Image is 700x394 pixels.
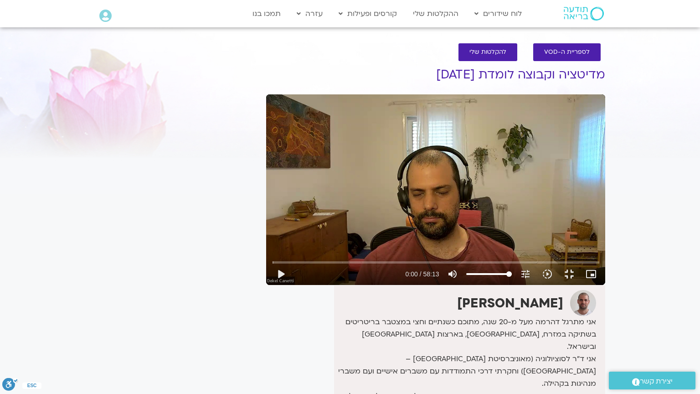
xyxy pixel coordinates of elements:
span: [PERSON_NAME] [204,18,263,28]
button: סרגל נגישות [2,52,18,69]
a: עזרה [292,5,327,22]
img: דקל קנטי [570,290,596,316]
span: יצירת קשר [640,375,673,388]
a: תמכו בנו [248,5,285,22]
img: תודעה בריאה [22,9,101,36]
span: להקלטות שלי [469,49,506,56]
a: לספריית ה-VOD [533,43,601,61]
a: יצירת קשר [609,372,695,389]
img: תודעה בריאה [564,7,604,21]
h1: מדיטציה וקבוצה לומדת [DATE] [266,68,605,82]
a: ההקלטות שלי [408,5,463,22]
strong: [PERSON_NAME] [457,295,563,312]
a: להקלטות שלי [458,43,517,61]
a: לוח שידורים [470,5,526,22]
span: לספריית ה-VOD [544,49,590,56]
a: קורסים ופעילות [334,5,401,22]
